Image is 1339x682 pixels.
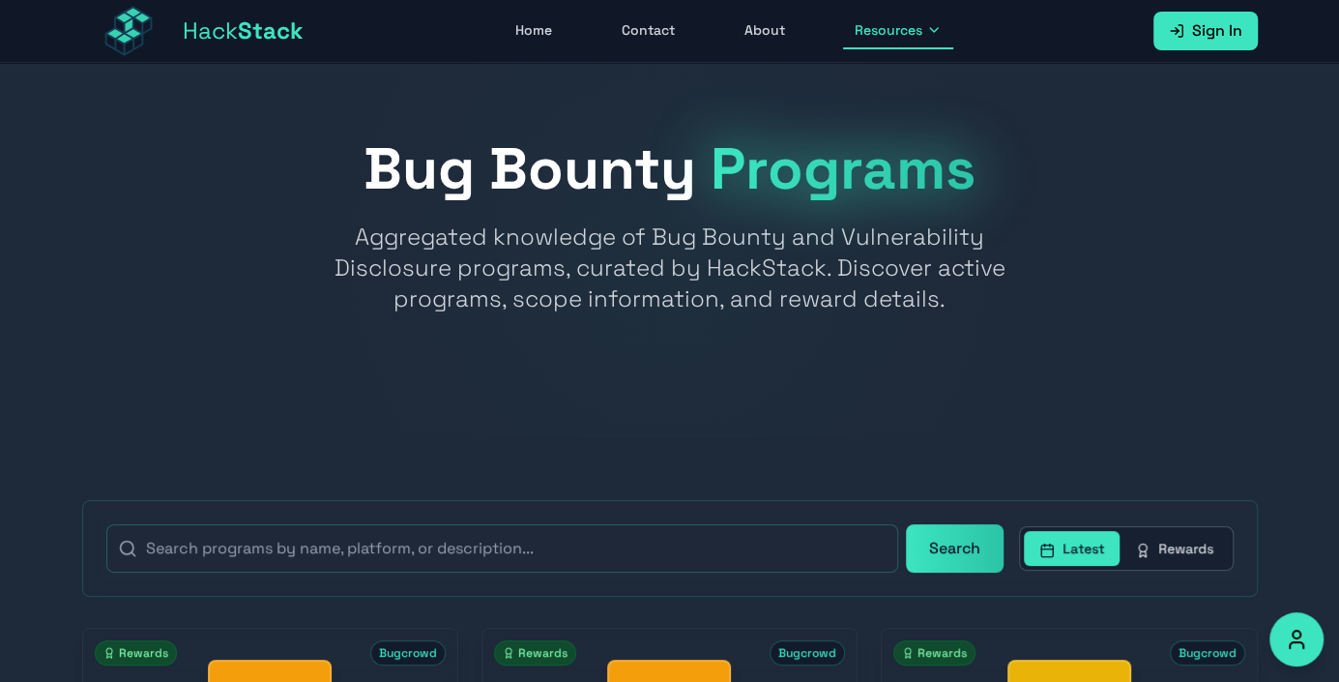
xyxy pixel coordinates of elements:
[95,640,177,666] span: Rewards
[183,15,304,46] span: Hack
[843,13,953,49] button: Resources
[299,222,1041,314] p: Aggregated knowledge of Bug Bounty and Vulnerability Disclosure programs, curated by HackStack. D...
[494,640,576,666] span: Rewards
[1192,19,1242,43] span: Sign In
[504,13,564,49] a: Home
[106,524,898,573] input: Search programs by name, platform, or description...
[893,640,975,666] span: Rewards
[1153,12,1258,50] a: Sign In
[711,132,975,206] span: Programs
[238,15,304,45] span: Stack
[1120,531,1229,566] button: Rewards
[855,20,922,40] span: Resources
[1269,612,1324,667] button: Accessibility Options
[610,13,686,49] a: Contact
[906,524,1004,573] button: Search
[82,140,1258,198] h1: Bug Bounty
[733,13,797,49] a: About
[1170,640,1245,666] span: Bugcrowd
[1024,531,1120,566] button: Latest
[370,640,446,666] span: Bugcrowd
[770,640,845,666] span: Bugcrowd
